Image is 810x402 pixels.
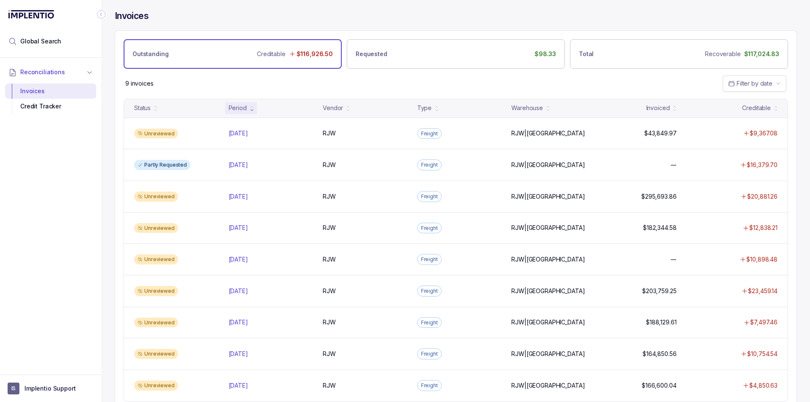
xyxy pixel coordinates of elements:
[579,50,594,58] p: Total
[125,79,154,88] div: Remaining page entries
[535,50,556,58] p: $98.33
[750,129,778,138] p: $9,367.08
[749,381,778,390] p: $4,850.63
[229,287,248,295] p: [DATE]
[421,287,438,295] p: Freight
[646,318,676,326] p: $188,129.61
[747,350,778,358] p: $10,754.54
[737,80,772,87] span: Filter by date
[134,223,178,233] div: Unreviewed
[511,287,585,295] p: RJW|[GEOGRAPHIC_DATA]
[115,10,148,22] h4: Invoices
[323,129,336,138] p: RJW
[229,104,247,112] div: Period
[132,50,168,58] p: Outstanding
[229,192,248,201] p: [DATE]
[229,255,248,264] p: [DATE]
[229,224,248,232] p: [DATE]
[421,130,438,138] p: Freight
[134,160,190,170] div: Partly Requested
[742,104,771,112] div: Creditable
[229,381,248,390] p: [DATE]
[511,161,585,169] p: RJW|[GEOGRAPHIC_DATA]
[8,383,94,394] button: User initialsImplentio Support
[421,192,438,201] p: Freight
[642,287,676,295] p: $203,759.25
[20,37,61,46] span: Global Search
[421,255,438,264] p: Freight
[229,161,248,169] p: [DATE]
[671,161,677,169] p: —
[125,79,154,88] p: 9 invoices
[511,255,585,264] p: RJW|[GEOGRAPHIC_DATA]
[323,381,336,390] p: RJW
[96,9,106,19] div: Collapse Icon
[748,287,778,295] p: $23,459.14
[323,255,336,264] p: RJW
[747,192,778,201] p: $20,881.26
[421,161,438,169] p: Freight
[134,318,178,328] div: Unreviewed
[671,255,677,264] p: —
[511,192,585,201] p: RJW|[GEOGRAPHIC_DATA]
[323,192,336,201] p: RJW
[323,224,336,232] p: RJW
[723,76,786,92] button: Date Range Picker
[646,104,670,112] div: Invoiced
[323,104,343,112] div: Vendor
[8,383,19,394] span: User initials
[134,349,178,359] div: Unreviewed
[744,50,779,58] p: $117,024.83
[134,192,178,202] div: Unreviewed
[323,318,336,326] p: RJW
[12,84,89,99] div: Invoices
[229,318,248,326] p: [DATE]
[229,350,248,358] p: [DATE]
[323,161,336,169] p: RJW
[747,161,778,169] p: $16,379.70
[642,381,676,390] p: $166,600.04
[749,224,778,232] p: $12,838.21
[323,287,336,295] p: RJW
[297,50,333,58] p: $116,926.50
[134,254,178,264] div: Unreviewed
[421,318,438,327] p: Freight
[417,104,432,112] div: Type
[12,99,89,114] div: Credit Tracker
[511,350,585,358] p: RJW|[GEOGRAPHIC_DATA]
[5,82,96,116] div: Reconciliations
[511,224,585,232] p: RJW|[GEOGRAPHIC_DATA]
[746,255,778,264] p: $10,898.48
[20,68,65,76] span: Reconciliations
[511,381,585,390] p: RJW|[GEOGRAPHIC_DATA]
[644,129,677,138] p: $43,849.97
[511,129,585,138] p: RJW|[GEOGRAPHIC_DATA]
[24,384,76,393] p: Implentio Support
[705,50,740,58] p: Recoverable
[728,79,772,88] search: Date Range Picker
[257,50,286,58] p: Creditable
[643,224,676,232] p: $182,344.58
[5,63,96,81] button: Reconciliations
[134,286,178,296] div: Unreviewed
[134,104,151,112] div: Status
[750,318,778,326] p: $7,497.46
[421,224,438,232] p: Freight
[229,129,248,138] p: [DATE]
[323,350,336,358] p: RJW
[511,104,543,112] div: Warehouse
[643,350,676,358] p: $164,850.56
[134,129,178,139] div: Unreviewed
[356,50,387,58] p: Requested
[511,318,585,326] p: RJW|[GEOGRAPHIC_DATA]
[421,350,438,358] p: Freight
[134,380,178,391] div: Unreviewed
[641,192,676,201] p: $295,693.86
[421,381,438,390] p: Freight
